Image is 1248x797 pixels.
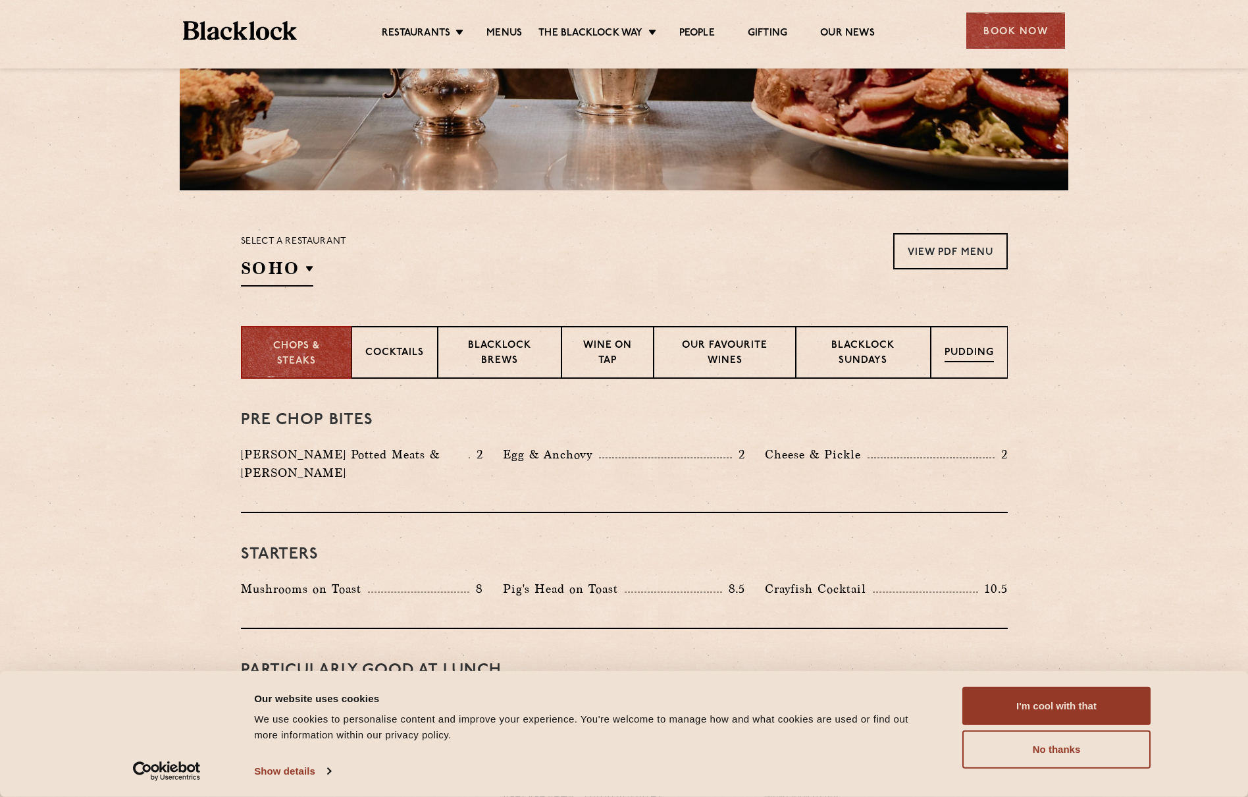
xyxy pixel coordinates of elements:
[452,339,548,370] p: Blacklock Brews
[679,27,715,41] a: People
[765,445,868,464] p: Cheese & Pickle
[962,687,1151,725] button: I'm cool with that
[241,233,347,250] p: Select a restaurant
[945,346,994,362] p: Pudding
[254,690,933,706] div: Our website uses cookies
[109,761,224,781] a: Usercentrics Cookiebot - opens in a new window
[503,580,625,598] p: Pig's Head on Toast
[820,27,875,41] a: Our News
[241,257,313,287] h2: SOHO
[962,730,1151,769] button: No thanks
[241,412,1008,429] h3: Pre Chop Bites
[469,580,483,597] p: 8
[486,27,522,41] a: Menus
[722,580,746,597] p: 8.5
[732,446,745,463] p: 2
[241,546,1008,563] h3: Starters
[365,346,424,362] p: Cocktails
[382,27,450,41] a: Restaurants
[810,339,917,370] p: Blacklock Sundays
[241,445,469,482] p: [PERSON_NAME] Potted Meats & [PERSON_NAME]
[254,761,330,781] a: Show details
[765,580,873,598] p: Crayfish Cocktail
[470,446,483,463] p: 2
[538,27,642,41] a: The Blacklock Way
[748,27,787,41] a: Gifting
[183,21,297,40] img: BL_Textured_Logo-footer-cropped.svg
[966,13,1065,49] div: Book Now
[575,339,640,370] p: Wine on Tap
[978,580,1007,597] p: 10.5
[241,662,1008,679] h3: PARTICULARLY GOOD AT LUNCH
[995,446,1008,463] p: 2
[667,339,782,370] p: Our favourite wines
[254,711,933,743] div: We use cookies to personalise content and improve your experience. You're welcome to manage how a...
[241,580,368,598] p: Mushrooms on Toast
[503,445,599,464] p: Egg & Anchovy
[255,339,338,369] p: Chops & Steaks
[893,233,1008,269] a: View PDF Menu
